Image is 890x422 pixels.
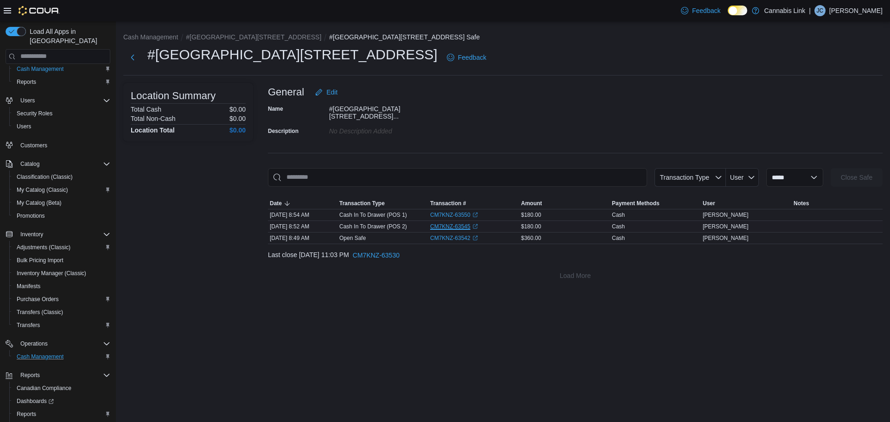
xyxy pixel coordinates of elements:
[13,255,110,266] span: Bulk Pricing Import
[430,211,478,219] a: CM7KNZ-63550External link
[13,108,56,119] a: Security Roles
[814,5,826,16] div: Jenna Coles
[13,242,74,253] a: Adjustments (Classic)
[829,5,883,16] p: [PERSON_NAME]
[13,108,110,119] span: Security Roles
[9,350,114,363] button: Cash Management
[472,224,478,229] svg: External link
[430,234,478,242] a: CM7KNZ-63542External link
[13,184,110,195] span: My Catalog (Classic)
[521,223,541,230] span: $180.00
[9,76,114,88] button: Reports
[311,83,341,101] button: Edit
[443,48,490,67] a: Feedback
[726,168,759,187] button: User
[268,266,883,285] button: Load More
[17,244,70,251] span: Adjustments (Classic)
[17,257,64,264] span: Bulk Pricing Import
[13,242,110,253] span: Adjustments (Classic)
[9,306,114,319] button: Transfers (Classic)
[13,63,110,75] span: Cash Management
[147,45,438,64] h1: #[GEOGRAPHIC_DATA][STREET_ADDRESS]
[13,63,67,75] a: Cash Management
[17,270,86,277] span: Inventory Manager (Classic)
[229,126,246,134] h4: $0.00
[794,200,809,207] span: Notes
[17,95,38,106] button: Users
[131,90,216,101] h3: Location Summary
[430,223,478,230] a: CM7KNZ-63545External link
[17,123,31,130] span: Users
[131,106,161,113] h6: Total Cash
[13,294,63,305] a: Purchase Orders
[186,33,321,41] button: #[GEOGRAPHIC_DATA][STREET_ADDRESS]
[17,229,47,240] button: Inventory
[20,142,47,149] span: Customers
[17,321,40,329] span: Transfers
[703,200,715,207] span: User
[610,198,701,209] button: Payment Methods
[660,174,709,181] span: Transaction Type
[131,126,175,134] h4: Location Total
[677,1,724,20] a: Feedback
[20,231,43,238] span: Inventory
[13,281,44,292] a: Manifests
[13,121,110,132] span: Users
[17,199,62,207] span: My Catalog (Beta)
[2,94,114,107] button: Users
[13,184,72,195] a: My Catalog (Classic)
[268,233,337,244] div: [DATE] 8:49 AM
[9,293,114,306] button: Purchase Orders
[430,200,466,207] span: Transaction #
[428,198,519,209] button: Transaction #
[831,168,883,187] button: Close Safe
[329,101,453,120] div: #[GEOGRAPHIC_DATA][STREET_ADDRESS]...
[703,234,749,242] span: [PERSON_NAME]
[2,157,114,170] button: Catalog
[17,139,110,151] span: Customers
[268,87,304,98] h3: General
[692,6,720,15] span: Feedback
[17,370,44,381] button: Reports
[349,246,403,265] button: CM7KNZ-63530
[730,174,744,181] span: User
[20,160,39,168] span: Catalog
[13,121,35,132] a: Users
[9,395,114,408] a: Dashboards
[17,229,110,240] span: Inventory
[9,241,114,254] button: Adjustments (Classic)
[13,351,110,362] span: Cash Management
[521,211,541,219] span: $180.00
[13,409,40,420] a: Reports
[17,338,110,349] span: Operations
[19,6,60,15] img: Cova
[13,396,57,407] a: Dashboards
[655,168,726,187] button: Transaction Type
[472,212,478,218] svg: External link
[13,268,90,279] a: Inventory Manager (Classic)
[229,106,246,113] p: $0.00
[560,271,591,280] span: Load More
[268,221,337,232] div: [DATE] 8:52 AM
[131,115,176,122] h6: Total Non-Cash
[339,200,385,207] span: Transaction Type
[612,200,660,207] span: Payment Methods
[13,409,110,420] span: Reports
[17,158,110,170] span: Catalog
[13,307,110,318] span: Transfers (Classic)
[17,158,43,170] button: Catalog
[703,211,749,219] span: [PERSON_NAME]
[2,337,114,350] button: Operations
[268,105,283,113] label: Name
[17,338,51,349] button: Operations
[17,140,51,151] a: Customers
[337,198,428,209] button: Transaction Type
[9,120,114,133] button: Users
[728,6,747,15] input: Dark Mode
[13,396,110,407] span: Dashboards
[2,228,114,241] button: Inventory
[17,212,45,220] span: Promotions
[17,384,71,392] span: Canadian Compliance
[9,280,114,293] button: Manifests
